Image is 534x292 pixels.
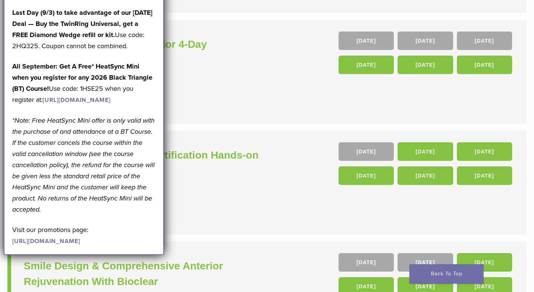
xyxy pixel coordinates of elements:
[12,7,155,52] p: Use code: 2HQ325. Coupon cannot be combined.
[398,253,453,272] a: [DATE]
[339,31,514,78] div: , , , , ,
[12,224,155,246] p: Visit our promotions page:
[12,61,155,105] p: Use code: 1HSE25 when you register at:
[339,166,394,185] a: [DATE]
[339,142,394,161] a: [DATE]
[398,166,453,185] a: [DATE]
[457,166,512,185] a: [DATE]
[43,96,111,104] a: [URL][DOMAIN_NAME]
[12,62,152,93] strong: All September: Get A Free* HeatSync Mini when you register for any 2026 Black Triangle (BT) Course!
[12,116,155,213] em: *Note: Free HeatSync Mini offer is only valid with the purchase of and attendance at a BT Course....
[457,31,512,50] a: [DATE]
[12,9,152,39] strong: Last Day (9/3) to take advantage of our [DATE] Deal — Buy the TwinRing Universal, get a FREE Diam...
[339,253,394,272] a: [DATE]
[398,142,453,161] a: [DATE]
[457,142,512,161] a: [DATE]
[339,56,394,74] a: [DATE]
[398,31,453,50] a: [DATE]
[12,238,80,245] a: [URL][DOMAIN_NAME]
[339,31,394,50] a: [DATE]
[457,56,512,74] a: [DATE]
[24,258,269,289] a: Smile Design & Comprehensive Anterior Rejuvenation With Bioclear
[339,142,514,189] div: , , , , ,
[398,56,453,74] a: [DATE]
[457,253,512,272] a: [DATE]
[409,264,484,283] a: Back To Top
